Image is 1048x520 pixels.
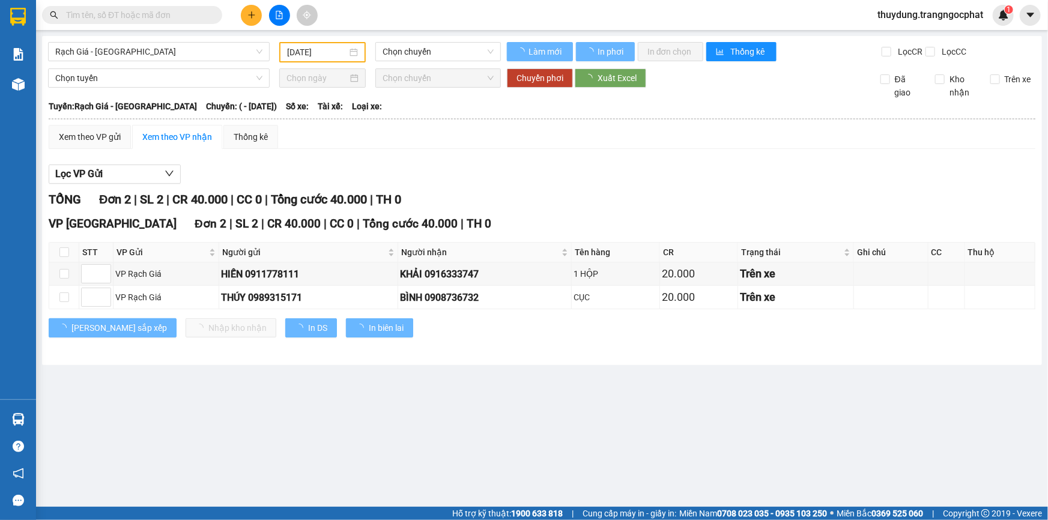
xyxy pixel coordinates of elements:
[241,5,262,26] button: plus
[115,267,217,280] div: VP Rạch Giá
[221,290,396,305] div: THÚY 0989315171
[206,100,277,113] span: Chuyến: ( - [DATE])
[937,45,968,58] span: Lọc CC
[598,71,637,85] span: Xuất Excel
[890,73,926,99] span: Đã giao
[893,45,924,58] span: Lọc CR
[507,68,573,88] button: Chuyển phơi
[731,45,767,58] span: Thống kê
[638,42,703,61] button: In đơn chọn
[583,507,676,520] span: Cung cấp máy in - giấy in:
[383,43,494,61] span: Chọn chuyến
[231,192,234,207] span: |
[868,7,993,22] span: thuydung.trangngocphat
[234,130,268,144] div: Thống kê
[271,192,367,207] span: Tổng cước 40.000
[59,130,121,144] div: Xem theo VP gửi
[12,48,25,61] img: solution-icon
[71,321,167,334] span: [PERSON_NAME] sắp xếp
[247,11,256,19] span: plus
[186,318,276,337] button: Nhập kho nhận
[586,47,596,56] span: loading
[13,441,24,452] span: question-circle
[981,509,990,518] span: copyright
[117,246,207,259] span: VP Gửi
[12,413,25,426] img: warehouse-icon
[932,507,934,520] span: |
[49,217,177,231] span: VP [GEOGRAPHIC_DATA]
[165,169,174,178] span: down
[12,78,25,91] img: warehouse-icon
[1005,5,1013,14] sup: 1
[58,324,71,332] span: loading
[114,262,219,286] td: VP Rạch Giá
[356,324,369,332] span: loading
[400,290,569,305] div: BÌNH 0908736732
[584,74,598,82] span: loading
[172,192,228,207] span: CR 40.000
[511,509,563,518] strong: 1900 633 818
[717,509,827,518] strong: 0708 023 035 - 0935 103 250
[49,165,181,184] button: Lọc VP Gửi
[965,243,1035,262] th: Thu hộ
[286,71,348,85] input: Chọn ngày
[369,321,404,334] span: In biên lai
[286,100,309,113] span: Số xe:
[55,166,103,181] span: Lọc VP Gửi
[574,267,658,280] div: 1 HỘP
[235,217,258,231] span: SL 2
[376,192,401,207] span: TH 0
[741,246,841,259] span: Trạng thái
[507,42,573,61] button: Làm mới
[49,318,177,337] button: [PERSON_NAME] sắp xếp
[574,291,658,304] div: CỤC
[679,507,827,520] span: Miền Nam
[837,507,923,520] span: Miền Bắc
[49,101,197,111] b: Tuyến: Rạch Giá - [GEOGRAPHIC_DATA]
[467,217,491,231] span: TH 0
[461,217,464,231] span: |
[66,8,208,22] input: Tìm tên, số ĐT hoặc mã đơn
[55,69,262,87] span: Chọn tuyến
[452,507,563,520] span: Hỗ trợ kỹ thuật:
[287,46,347,59] input: 12/10/2025
[572,243,660,262] th: Tên hàng
[1020,5,1041,26] button: caret-down
[134,192,137,207] span: |
[363,217,458,231] span: Tổng cước 40.000
[854,243,928,262] th: Ghi chú
[662,265,736,282] div: 20.000
[598,45,625,58] span: In phơi
[998,10,1009,20] img: icon-new-feature
[50,11,58,19] span: search
[357,217,360,231] span: |
[370,192,373,207] span: |
[308,321,327,334] span: In DS
[1007,5,1011,14] span: 1
[99,192,131,207] span: Đơn 2
[1025,10,1036,20] span: caret-down
[114,286,219,309] td: VP Rạch Giá
[871,509,923,518] strong: 0369 525 060
[346,318,413,337] button: In biên lai
[269,5,290,26] button: file-add
[928,243,965,262] th: CC
[79,243,114,262] th: STT
[55,43,262,61] span: Rạch Giá - Hà Tiên
[330,217,354,231] span: CC 0
[140,192,163,207] span: SL 2
[237,192,262,207] span: CC 0
[221,267,396,282] div: HIẾN 0911778111
[324,217,327,231] span: |
[13,495,24,506] span: message
[295,324,308,332] span: loading
[166,192,169,207] span: |
[285,318,337,337] button: In DS
[115,291,217,304] div: VP Rạch Giá
[572,507,574,520] span: |
[945,73,981,99] span: Kho nhận
[10,8,26,26] img: logo-vxr
[740,289,852,306] div: Trên xe
[261,217,264,231] span: |
[529,45,563,58] span: Làm mới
